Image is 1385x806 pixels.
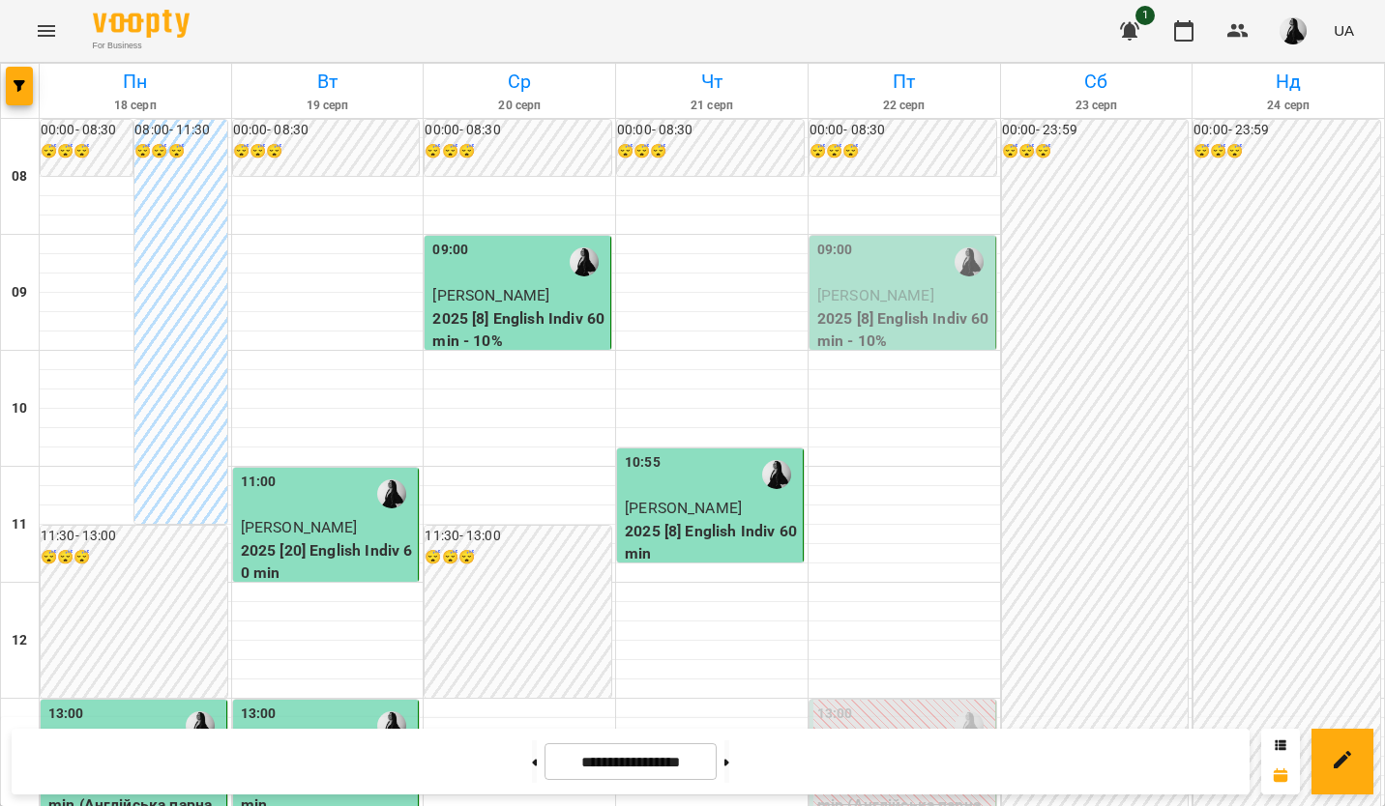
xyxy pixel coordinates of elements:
label: 13:00 [817,704,853,725]
h6: 😴😴😴 [233,141,420,162]
p: 2025 [20] English Indiv 60 min [241,539,415,585]
img: a8a45f5fed8cd6bfe970c81335813bd9.jpg [1280,17,1307,44]
h6: 21 серп [619,97,805,115]
img: Фрунзе Валентина Сергіївна (а) [955,247,984,276]
h6: 00:00 - 08:30 [233,120,420,141]
h6: Пт [811,67,997,97]
span: [PERSON_NAME] [817,286,934,304]
h6: 11:30 - 13:00 [425,526,611,547]
h6: 00:00 - 23:59 [1193,120,1380,141]
span: [PERSON_NAME] [625,499,742,517]
h6: 😴😴😴 [617,141,804,162]
h6: 08 [12,166,27,187]
span: [PERSON_NAME] [241,518,358,536]
img: Voopty Logo [93,10,190,38]
h6: Чт [619,67,805,97]
h6: 12 [12,630,27,651]
img: Фрунзе Валентина Сергіївна (а) [377,479,406,508]
img: Фрунзе Валентина Сергіївна (а) [762,460,791,489]
label: 09:00 [432,240,468,261]
span: [PERSON_NAME] [432,286,549,304]
label: 09:00 [817,240,853,261]
h6: 09 [12,282,27,303]
h6: 11 [12,514,27,535]
img: Фрунзе Валентина Сергіївна (а) [570,247,599,276]
h6: 😴😴😴 [810,141,996,162]
h6: 😴😴😴 [134,141,226,162]
h6: 😴😴😴 [1002,141,1189,162]
p: 2025 [8] English Indiv 60 min - 10% [432,307,606,353]
span: UA [1334,20,1354,41]
h6: Пн [43,67,228,97]
label: 13:00 [241,704,277,725]
h6: 24 серп [1195,97,1381,115]
h6: 22 серп [811,97,997,115]
img: Фрунзе Валентина Сергіївна (а) [955,711,984,740]
h6: Вт [235,67,421,97]
h6: 00:00 - 08:30 [425,120,611,141]
button: Menu [23,8,70,54]
p: 2025 [8] English Indiv 60 min [625,520,799,565]
p: 2025 [8] English Indiv 60 min - 10% [817,307,991,353]
img: Фрунзе Валентина Сергіївна (а) [186,711,215,740]
h6: 00:00 - 23:59 [1002,120,1189,141]
h6: 00:00 - 08:30 [41,120,133,141]
img: Фрунзе Валентина Сергіївна (а) [377,711,406,740]
h6: 😴😴😴 [41,547,227,568]
label: 13:00 [48,704,84,725]
h6: 19 серп [235,97,421,115]
button: UA [1326,13,1362,48]
h6: 😴😴😴 [425,547,611,568]
h6: 😴😴😴 [1193,141,1380,162]
h6: 20 серп [427,97,612,115]
h6: 23 серп [1004,97,1190,115]
h6: 18 серп [43,97,228,115]
h6: 10 [12,398,27,419]
h6: 11:30 - 13:00 [41,526,227,547]
h6: 00:00 - 08:30 [810,120,996,141]
h6: 00:00 - 08:30 [617,120,804,141]
label: 11:00 [241,472,277,493]
h6: Сб [1004,67,1190,97]
h6: Ср [427,67,612,97]
h6: 08:00 - 11:30 [134,120,226,141]
h6: 😴😴😴 [425,141,611,162]
span: 1 [1135,6,1155,25]
h6: Нд [1195,67,1381,97]
label: 10:55 [625,452,661,474]
span: For Business [93,40,190,52]
h6: 😴😴😴 [41,141,133,162]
